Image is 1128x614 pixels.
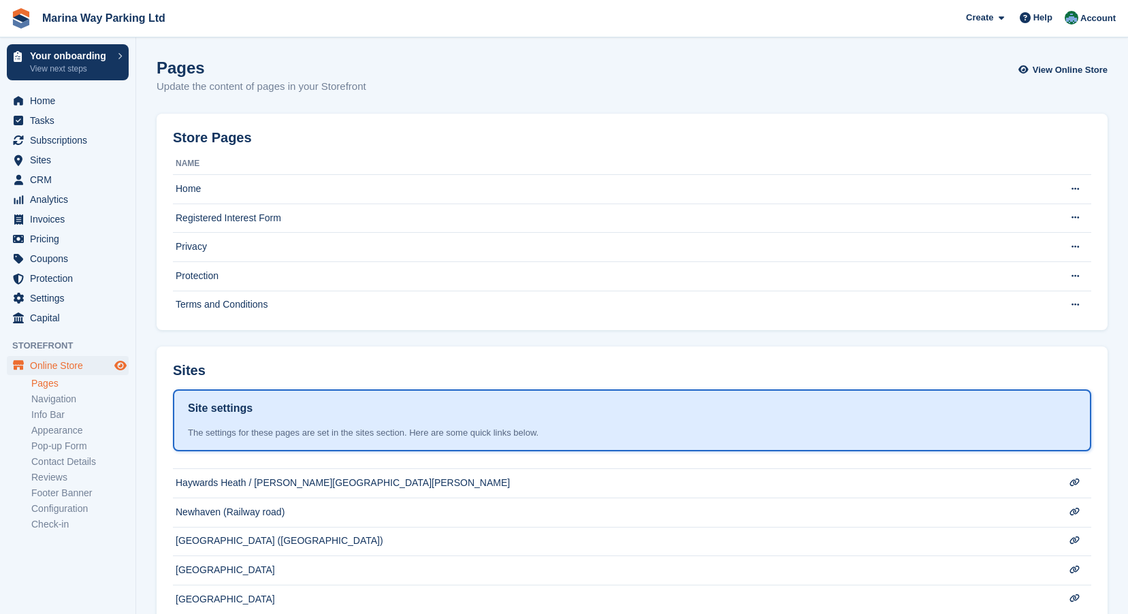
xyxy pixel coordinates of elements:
span: View Online Store [1033,63,1108,77]
a: menu [7,190,129,209]
a: Reviews [31,471,129,484]
a: menu [7,111,129,130]
a: Check-in [31,518,129,531]
a: Marina Way Parking Ltd [37,7,171,29]
span: CRM [30,170,112,189]
span: Invoices [30,210,112,229]
a: View Online Store [1022,59,1108,81]
span: Pricing [30,229,112,248]
span: Subscriptions [30,131,112,150]
td: Protection [173,261,1046,291]
a: menu [7,91,129,110]
a: menu [7,356,129,375]
a: menu [7,131,129,150]
div: The settings for these pages are set in the sites section. Here are some quick links below. [188,426,1076,440]
img: Paul Lewis [1065,11,1078,25]
a: Info Bar [31,408,129,421]
a: menu [7,289,129,308]
p: Update the content of pages in your Storefront [157,79,366,95]
a: Navigation [31,393,129,406]
td: Home [173,175,1046,204]
span: Online Store [30,356,112,375]
a: menu [7,170,129,189]
span: Create [966,11,993,25]
a: Contact Details [31,455,129,468]
td: Newhaven (Railway road) [173,498,1046,527]
p: Your onboarding [30,51,111,61]
h1: Pages [157,59,366,77]
span: Settings [30,289,112,308]
td: [GEOGRAPHIC_DATA] [173,585,1046,613]
span: Protection [30,269,112,288]
span: Analytics [30,190,112,209]
h1: Site settings [188,400,253,417]
a: menu [7,229,129,248]
th: Name [173,153,1046,175]
a: Configuration [31,502,129,515]
a: Appearance [31,424,129,437]
td: Haywards Heath / [PERSON_NAME][GEOGRAPHIC_DATA][PERSON_NAME] [173,469,1046,498]
a: Your onboarding View next steps [7,44,129,80]
img: stora-icon-8386f47178a22dfd0bd8f6a31ec36ba5ce8667c1dd55bd0f319d3a0aa187defe.svg [11,8,31,29]
span: Capital [30,308,112,327]
a: menu [7,308,129,327]
span: Tasks [30,111,112,130]
h2: Store Pages [173,130,252,146]
td: [GEOGRAPHIC_DATA] [173,556,1046,585]
a: Preview store [112,357,129,374]
h2: Sites [173,363,206,378]
td: Privacy [173,233,1046,262]
a: Footer Banner [31,487,129,500]
p: View next steps [30,63,111,75]
td: [GEOGRAPHIC_DATA] ([GEOGRAPHIC_DATA]) [173,527,1046,556]
td: Registered Interest Form [173,204,1046,233]
a: menu [7,210,129,229]
a: Pop-up Form [31,440,129,453]
span: Home [30,91,112,110]
a: Pages [31,377,129,390]
a: menu [7,150,129,169]
td: Terms and Conditions [173,291,1046,319]
span: Help [1033,11,1052,25]
span: Coupons [30,249,112,268]
span: Storefront [12,339,135,353]
a: menu [7,269,129,288]
span: Sites [30,150,112,169]
span: Account [1080,12,1116,25]
a: menu [7,249,129,268]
